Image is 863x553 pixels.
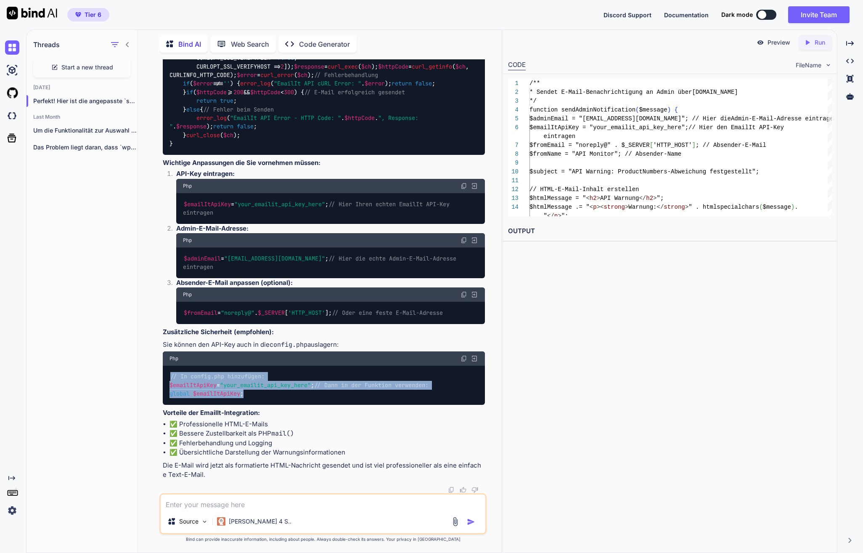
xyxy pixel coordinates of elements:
span: ", Response: " [169,114,422,130]
div: 5 [508,114,519,123]
span: </ [639,195,646,202]
span: $subject = "API Warning: ProductNumbers-Abweic [529,168,692,175]
button: Documentation [664,11,709,19]
p: Source [179,517,199,526]
span: > [558,213,561,219]
span: p [593,204,596,210]
button: premiumTier 6 [67,8,109,21]
h2: Last Month [26,114,138,120]
span: // Fehlerbehandlung [314,71,378,79]
span: $adminEmail = "[EMAIL_ADDRESS][DOMAIN_NAME]"; // Hier die [529,115,731,122]
span: ; // Absender-E-Mail [696,142,766,149]
span: return [392,80,412,88]
img: Open in Browser [471,182,478,190]
div: 14 [508,203,519,212]
span: "noreply@" [221,309,254,316]
span: FileName [796,61,821,69]
span: 'HTTP_HOST' [653,142,692,149]
span: // HTML-E-Mail-Inhalt erstellen [529,186,639,193]
span: > [625,204,628,210]
span: strong [664,204,685,210]
span: curl_close [186,131,220,139]
li: ✅ Übersichtliche Darstellung der Warnungsinformationen [169,448,485,457]
strong: Absender-E-Mail anpassen (optional): [176,279,293,287]
h2: [DATE] [26,84,138,91]
span: $fromEmail = "noreply@" . $_SERVER [529,142,650,149]
li: ✅ Bessere Zustellbarkeit als PHP [169,429,485,439]
span: $message [639,106,667,113]
span: $ch [361,63,371,70]
span: "[EMAIL_ADDRESS][DOMAIN_NAME]" [224,255,325,262]
p: Um die Funktionalität zur Auswahl eines Zeitraums... [33,126,138,135]
span: ) [791,204,794,210]
img: githubLight [5,86,19,100]
span: true [220,97,233,105]
span: else [186,106,200,113]
span: { [674,106,678,113]
code: config.php [270,340,307,349]
span: 2 [281,63,284,70]
li: ✅ Fehlerbehandlung und Logging [169,439,485,448]
span: $error [237,71,257,79]
span: $error [193,80,213,88]
img: premium [75,12,81,17]
span: $htmlMessage .= " [529,204,590,210]
div: 12 [508,185,519,194]
strong: API-Key eintragen: [176,170,235,178]
span: 'HTTP_HOST' [288,309,325,316]
span: $response [294,63,324,70]
span: [DOMAIN_NAME] [692,89,738,96]
span: Php [183,237,192,244]
strong: Wichtige Anpassungen die Sie vornehmen müssen: [163,159,320,167]
p: Bind can provide inaccurate information, including about people. Always double-check its answers.... [159,536,487,542]
code: mail() [271,429,294,438]
span: false [237,123,254,130]
button: Invite Team [788,6,850,23]
span: $emailItApiKey [193,390,240,398]
span: $emailItApiKey [184,200,231,208]
img: darkCloudIdeIcon [5,109,19,123]
div: 2 [508,88,519,97]
span: // In config.php hinzufügen: [170,373,265,380]
li: ✅ Professionelle HTML-E-Mails [169,420,485,429]
strong: Vorteile der EmailIt-Integration: [163,409,260,417]
span: error_log [196,114,227,122]
img: Claude 4 Sonnet [217,517,225,526]
h1: Threads [33,40,60,50]
code: = ; [183,254,459,271]
h2: OUTPUT [503,221,837,241]
span: $ch [223,131,233,139]
img: Open in Browser [471,291,478,298]
span: curl_exec [328,63,358,70]
span: $fromName = "API Monitor"; // Absender-Name [529,151,681,157]
span: // Hier Ihren echten EmailIt API-Key eintragen [183,200,453,216]
img: copy [448,487,455,493]
span: ( [759,204,762,210]
span: Discord Support [604,11,651,19]
img: copy [461,237,467,244]
img: Open in Browser [471,355,478,362]
span: $adminEmail [184,255,221,262]
div: CODE [508,60,526,70]
p: Das Problem liegt daran, dass `wp_kses_post()` HTML-Entities... [33,143,138,152]
span: Php [169,355,178,362]
p: [PERSON_NAME] 4 S.. [229,517,291,526]
p: Run [815,38,825,47]
div: 3 [508,97,519,106]
span: ] [692,142,695,149]
img: icon [467,518,475,526]
span: $emailItApiKey = "your_emailit_api_key_here"; [529,124,688,131]
img: ai-studio [5,63,19,77]
span: hung festgestellt"; [692,168,759,175]
p: Perfekt! Hier ist die angepasste `sendAd... [33,97,138,105]
span: </ [657,204,664,210]
img: like [460,487,466,493]
span: * Sendet E-Mail-Benachrichtigung an Admin über [529,89,692,96]
span: $htmlMessage = " [529,195,586,202]
img: settings [5,503,19,518]
span: curl_error [260,71,294,79]
span: Tier 6 [85,11,101,19]
span: > [685,204,688,210]
span: $ch [455,63,466,70]
span: Php [183,183,192,189]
